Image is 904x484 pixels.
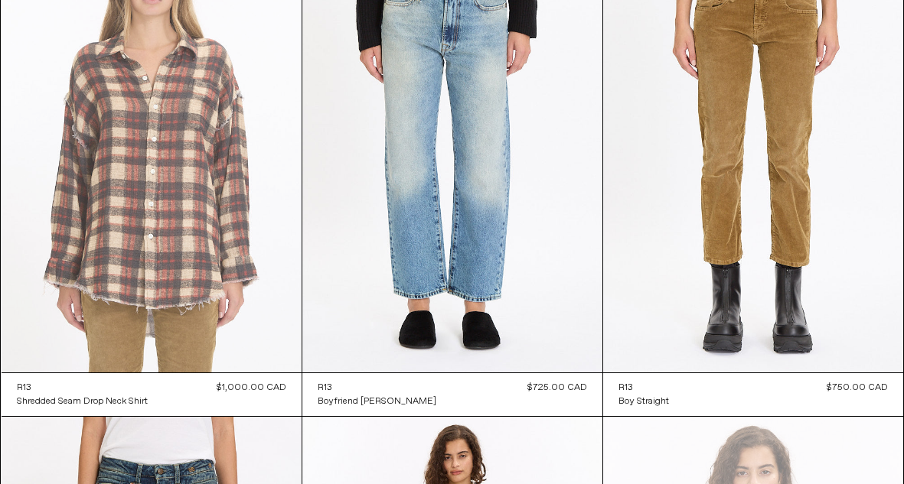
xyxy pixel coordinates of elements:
div: Boyfriend [PERSON_NAME] [318,395,436,408]
a: Shredded Seam Drop Neck Shirt [17,395,148,408]
div: R13 [318,382,332,395]
div: $750.00 CAD [827,381,888,395]
div: $1,000.00 CAD [217,381,286,395]
a: R13 [318,381,436,395]
div: Boy Straight [618,395,669,408]
a: Boy Straight [618,395,669,408]
div: R13 [17,382,31,395]
div: R13 [618,382,633,395]
div: $725.00 CAD [527,381,587,395]
a: R13 [17,381,148,395]
a: R13 [618,381,669,395]
a: Boyfriend [PERSON_NAME] [318,395,436,408]
div: Shredded Seam Drop Neck Shirt [17,395,148,408]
